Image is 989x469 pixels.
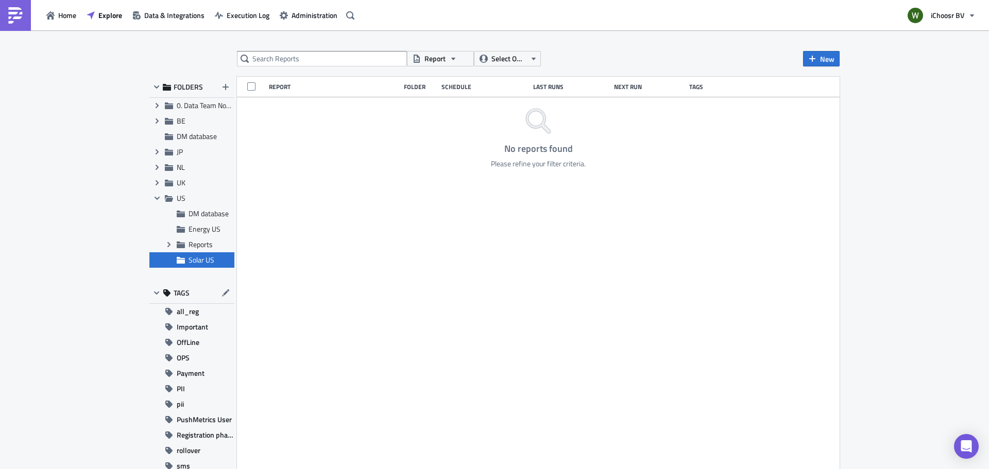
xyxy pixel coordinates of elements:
span: BE [177,115,185,126]
span: Select Owner [491,53,526,64]
span: Energy US [189,223,220,234]
span: New [820,54,834,64]
span: OffLine [177,335,199,350]
span: Administration [292,10,337,21]
div: Open Intercom Messenger [954,434,979,459]
button: Administration [275,7,343,23]
button: Payment [149,366,234,381]
span: iChoosr BV [931,10,964,21]
button: PushMetrics User [149,412,234,427]
span: rollover [177,443,200,458]
button: Explore [81,7,127,23]
div: Report [269,83,399,91]
div: Please refine your filter criteria. [491,159,586,168]
button: rollover [149,443,234,458]
div: Next Run [614,83,685,91]
button: Select Owner [474,51,541,66]
button: OffLine [149,335,234,350]
span: NL [177,162,185,172]
span: Data & Integrations [144,10,204,21]
button: PII [149,381,234,396]
span: PushMetrics User [177,412,232,427]
span: UK [177,177,185,188]
button: Execution Log [210,7,275,23]
span: Report [424,53,446,64]
span: Explore [98,10,122,21]
button: Important [149,319,234,335]
button: OPS [149,350,234,366]
span: Solar US [189,254,214,265]
span: Execution Log [227,10,269,21]
span: Reports [189,239,213,250]
span: TAGS [174,288,190,298]
span: Payment [177,366,204,381]
span: FOLDERS [174,82,203,92]
input: Search Reports [237,51,407,66]
h4: No reports found [491,144,586,154]
span: PII [177,381,185,396]
span: DM database [189,208,229,219]
button: Home [41,7,81,23]
span: Registration phase [177,427,234,443]
button: New [803,51,840,66]
button: Registration phase [149,427,234,443]
button: pii [149,396,234,412]
button: iChoosr BV [901,4,981,27]
span: OPS [177,350,190,366]
span: Important [177,319,208,335]
button: all_reg [149,304,234,319]
button: Report [407,51,474,66]
span: JP [177,146,183,157]
div: Folder [404,83,436,91]
span: DM database [177,131,217,142]
div: Schedule [441,83,528,91]
span: all_reg [177,304,199,319]
div: Tags [689,83,732,91]
span: Home [58,10,76,21]
img: Avatar [907,7,924,24]
img: PushMetrics [7,7,24,24]
div: Last Runs [533,83,609,91]
button: Data & Integrations [127,7,210,23]
span: 0. Data Team Notebooks & Reports [177,100,283,111]
span: pii [177,396,184,412]
span: US [177,193,185,203]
